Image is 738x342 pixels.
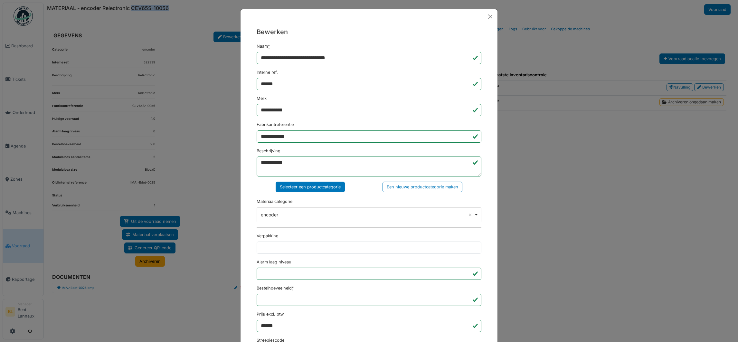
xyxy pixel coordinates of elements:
label: Merk [257,95,267,101]
label: Beschrijving [257,148,280,154]
label: Fabrikantreferentie [257,121,294,128]
label: Bestelhoeveelheid [257,285,294,291]
label: Alarm laag niveau [257,259,291,265]
abbr: Verplicht [292,286,294,290]
button: Remove item: '969' [467,212,473,218]
div: Selecteer een productcategorie [276,182,345,192]
h5: Bewerken [257,27,481,37]
label: Verpakking [257,233,279,239]
label: Materiaalcategorie [257,198,292,204]
label: Prijs excl. btw [257,311,284,317]
label: Interne ref. [257,69,278,75]
div: encoder [261,211,474,218]
div: Een nieuwe productcategorie maken [383,182,462,192]
button: Close [486,12,495,21]
abbr: Verplicht [268,44,270,49]
label: Naam [257,43,270,49]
